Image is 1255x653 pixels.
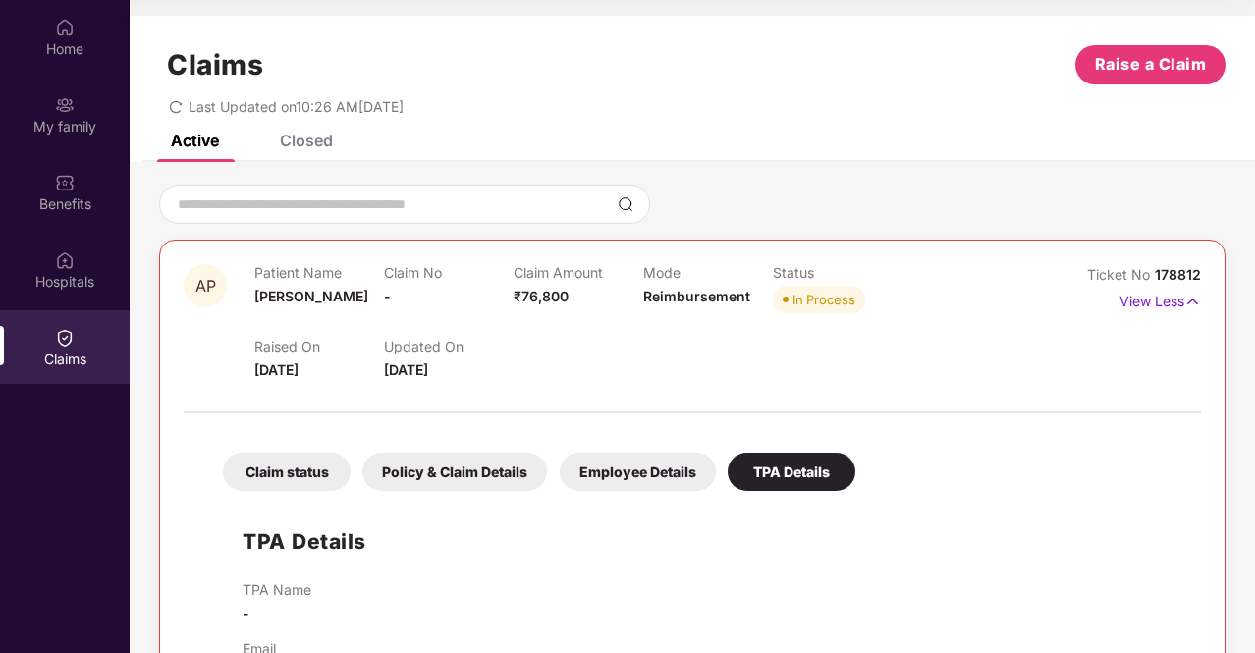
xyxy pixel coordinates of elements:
[618,196,633,212] img: svg+xml;base64,PHN2ZyBpZD0iU2VhcmNoLTMyeDMyIiB4bWxucz0iaHR0cDovL3d3dy53My5vcmcvMjAwMC9zdmciIHdpZH...
[55,95,75,115] img: svg+xml;base64,PHN2ZyB3aWR0aD0iMjAiIGhlaWdodD0iMjAiIHZpZXdCb3g9IjAgMCAyMCAyMCIgZmlsbD0ibm9uZSIgeG...
[384,264,514,281] p: Claim No
[643,288,750,304] span: Reimbursement
[254,338,384,354] p: Raised On
[55,328,75,348] img: svg+xml;base64,PHN2ZyBpZD0iQ2xhaW0iIHhtbG5zPSJodHRwOi8vd3d3LnczLm9yZy8yMDAwL3N2ZyIgd2lkdGg9IjIwIi...
[773,264,902,281] p: Status
[643,264,773,281] p: Mode
[254,361,299,378] span: [DATE]
[384,338,514,354] p: Updated On
[254,264,384,281] p: Patient Name
[169,98,183,115] span: redo
[189,98,404,115] span: Last Updated on 10:26 AM[DATE]
[1184,291,1201,312] img: svg+xml;base64,PHN2ZyB4bWxucz0iaHR0cDovL3d3dy53My5vcmcvMjAwMC9zdmciIHdpZHRoPSIxNyIgaGVpZ2h0PSIxNy...
[560,453,716,491] div: Employee Details
[167,48,263,82] h1: Claims
[223,453,351,491] div: Claim status
[1119,286,1201,312] p: View Less
[254,288,368,304] span: [PERSON_NAME]
[1075,45,1226,84] button: Raise a Claim
[243,605,249,622] span: -
[514,288,569,304] span: ₹76,800
[55,250,75,270] img: svg+xml;base64,PHN2ZyBpZD0iSG9zcGl0YWxzIiB4bWxucz0iaHR0cDovL3d3dy53My5vcmcvMjAwMC9zdmciIHdpZHRoPS...
[171,131,219,150] div: Active
[1087,266,1155,283] span: Ticket No
[1155,266,1201,283] span: 178812
[384,288,391,304] span: -
[728,453,855,491] div: TPA Details
[55,18,75,37] img: svg+xml;base64,PHN2ZyBpZD0iSG9tZSIgeG1sbnM9Imh0dHA6Ly93d3cudzMub3JnLzIwMDAvc3ZnIiB3aWR0aD0iMjAiIG...
[243,581,311,598] p: TPA Name
[243,525,366,558] h1: TPA Details
[1095,52,1207,77] span: Raise a Claim
[514,264,643,281] p: Claim Amount
[792,290,855,309] div: In Process
[280,131,333,150] div: Closed
[55,173,75,192] img: svg+xml;base64,PHN2ZyBpZD0iQmVuZWZpdHMiIHhtbG5zPSJodHRwOi8vd3d3LnczLm9yZy8yMDAwL3N2ZyIgd2lkdGg9Ij...
[384,361,428,378] span: [DATE]
[362,453,547,491] div: Policy & Claim Details
[195,278,216,295] span: AP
